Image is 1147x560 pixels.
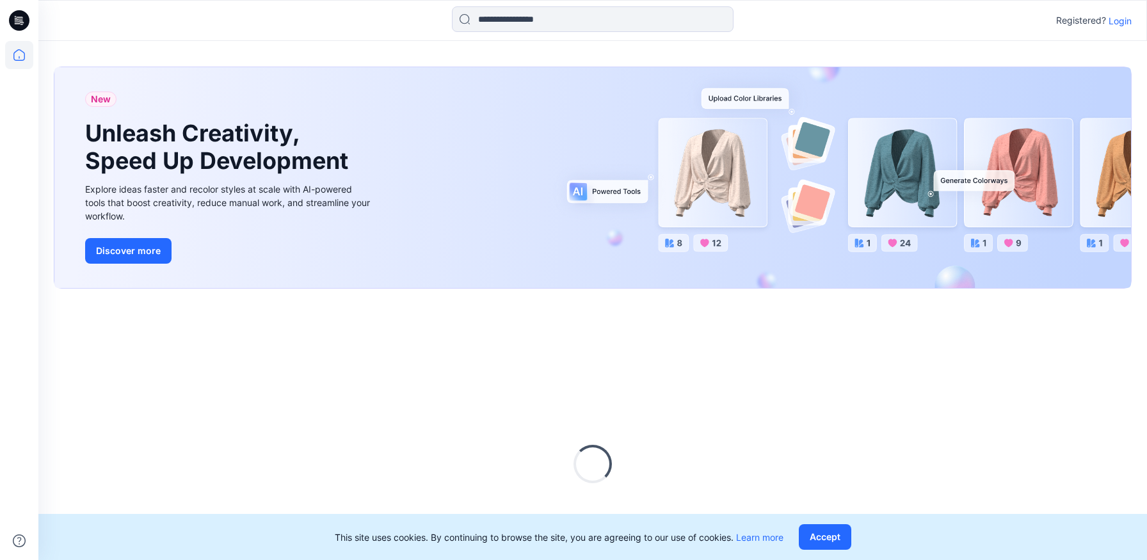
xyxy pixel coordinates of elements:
h1: Unleash Creativity, Speed Up Development [85,120,354,175]
p: This site uses cookies. By continuing to browse the site, you are agreeing to our use of cookies. [335,531,783,544]
p: Registered? [1056,13,1106,28]
p: Login [1109,14,1132,28]
a: Learn more [736,532,783,543]
span: New [91,92,111,107]
button: Discover more [85,238,172,264]
a: Discover more [85,238,373,264]
div: Explore ideas faster and recolor styles at scale with AI-powered tools that boost creativity, red... [85,182,373,223]
button: Accept [799,524,851,550]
